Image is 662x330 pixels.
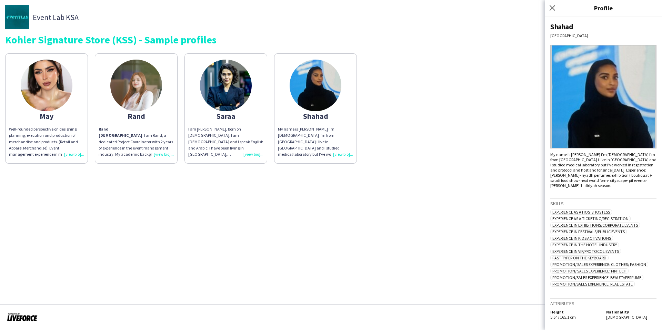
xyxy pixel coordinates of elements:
[290,60,341,111] img: thumb-67920ef51b072.jpeg
[550,223,640,228] span: Experience in Exhibitions/Corporate Events
[550,22,656,31] div: Shahad
[550,281,635,287] span: Promotion/Sales Experience: Real Estate
[99,133,142,138] strong: [DEMOGRAPHIC_DATA]
[99,113,174,119] div: Rand
[9,113,84,119] div: May
[188,113,263,119] div: Saraa
[550,255,609,260] span: Fast typer on the keyboard
[545,3,662,12] h3: Profile
[550,262,648,267] span: Promotion/ Sales Experience: Clothes/ Fashion
[99,126,109,132] strong: Rand
[550,229,627,234] span: Experience in Festivals/Public Events
[550,314,576,320] span: 5'5" / 165.1 cm
[550,209,612,215] span: Experience as a Host/Hostess
[550,236,613,241] span: Experience in Kids Activations
[550,33,656,38] div: [GEOGRAPHIC_DATA]
[33,14,79,20] span: Event Lab KSA
[278,113,353,119] div: Shahad
[5,34,657,45] div: Kohler Signature Store (KSS) - Sample profiles
[550,309,601,314] h5: Height
[550,242,619,247] span: Experience in The Hotel Industry
[21,60,72,111] img: thumb-67965093069d8.jpeg
[550,216,631,221] span: Experience as a Ticketing/Registration
[550,152,656,188] div: My name is [PERSON_NAME] i’m [DEMOGRAPHIC_DATA] i’m from [GEOGRAPHIC_DATA] i live in [GEOGRAPHIC_...
[550,268,629,274] span: Promotion/ Sales Experience: Fintech
[550,200,656,207] h3: Skills
[7,312,38,322] img: Powered by Liveforce
[550,300,656,307] h3: Attributes
[34,152,53,157] span: experience
[9,126,78,157] span: Well-rounded perspective on designing, planning, execution and production of merchandise and prod...
[550,45,656,148] img: Crew avatar or photo
[550,249,621,254] span: Experience in VIP/Protocol Events
[5,5,29,29] img: thumb-d0a7b56f-9e14-4e4b-94db-6d54a60d8988.jpg
[99,126,174,157] div: : I am Rand, a dedicated Project Coordinator with 2 years of experience in the event management i...
[606,309,656,314] h5: Nationality
[606,314,647,320] span: [DEMOGRAPHIC_DATA]
[550,275,643,280] span: Promotion/Sales Experience: Beauty/Perfume
[110,60,162,111] img: thumb-65052756aa11e.jpeg
[188,126,263,157] div: I am [PERSON_NAME], born on [DEMOGRAPHIC_DATA]. I am [DEMOGRAPHIC_DATA] and I speak English and A...
[200,60,252,111] img: thumb-67fab3630cd76.jpeg
[278,126,353,157] div: My name is [PERSON_NAME] i’m [DEMOGRAPHIC_DATA] i’m from [GEOGRAPHIC_DATA] i live in [GEOGRAPHIC_...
